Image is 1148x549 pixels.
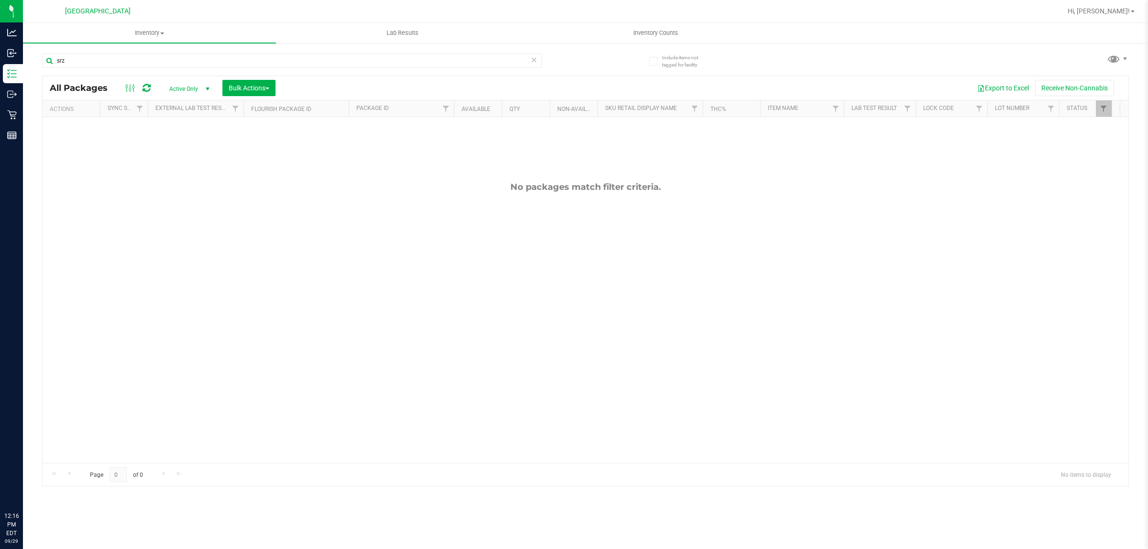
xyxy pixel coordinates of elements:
[557,106,600,112] a: Non-Available
[28,471,40,483] iframe: Resource center unread badge
[995,105,1029,111] a: Lot Number
[530,54,537,66] span: Clear
[65,7,131,15] span: [GEOGRAPHIC_DATA]
[23,29,276,37] span: Inventory
[7,131,17,140] inline-svg: Reports
[620,29,691,37] span: Inventory Counts
[1067,105,1087,111] a: Status
[7,48,17,58] inline-svg: Inbound
[7,110,17,120] inline-svg: Retail
[7,69,17,78] inline-svg: Inventory
[4,538,19,545] p: 09/29
[276,23,529,43] a: Lab Results
[374,29,431,37] span: Lab Results
[900,100,916,117] a: Filter
[43,182,1128,192] div: No packages match filter criteria.
[1068,7,1130,15] span: Hi, [PERSON_NAME]!
[1043,100,1059,117] a: Filter
[155,105,231,111] a: External Lab Test Result
[687,100,703,117] a: Filter
[971,80,1035,96] button: Export to Excel
[1096,100,1112,117] a: Filter
[710,106,726,112] a: THC%
[7,89,17,99] inline-svg: Outbound
[251,106,311,112] a: Flourish Package ID
[222,80,276,96] button: Bulk Actions
[1035,80,1114,96] button: Receive Non-Cannabis
[10,472,38,501] iframe: Resource center
[462,106,490,112] a: Available
[108,105,144,111] a: Sync Status
[438,100,454,117] a: Filter
[971,100,987,117] a: Filter
[356,105,389,111] a: Package ID
[229,84,269,92] span: Bulk Actions
[662,54,710,68] span: Include items not tagged for facility
[768,105,798,111] a: Item Name
[529,23,782,43] a: Inventory Counts
[50,106,96,112] div: Actions
[4,512,19,538] p: 12:16 PM EDT
[1119,105,1130,111] a: SKU
[1053,467,1119,482] span: No items to display
[82,467,151,482] span: Page of 0
[851,105,897,111] a: Lab Test Result
[42,54,542,68] input: Search Package ID, Item Name, SKU, Lot or Part Number...
[7,28,17,37] inline-svg: Analytics
[923,105,954,111] a: Lock Code
[132,100,148,117] a: Filter
[509,106,520,112] a: Qty
[828,100,844,117] a: Filter
[23,23,276,43] a: Inventory
[605,105,677,111] a: Sku Retail Display Name
[50,83,117,93] span: All Packages
[228,100,243,117] a: Filter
